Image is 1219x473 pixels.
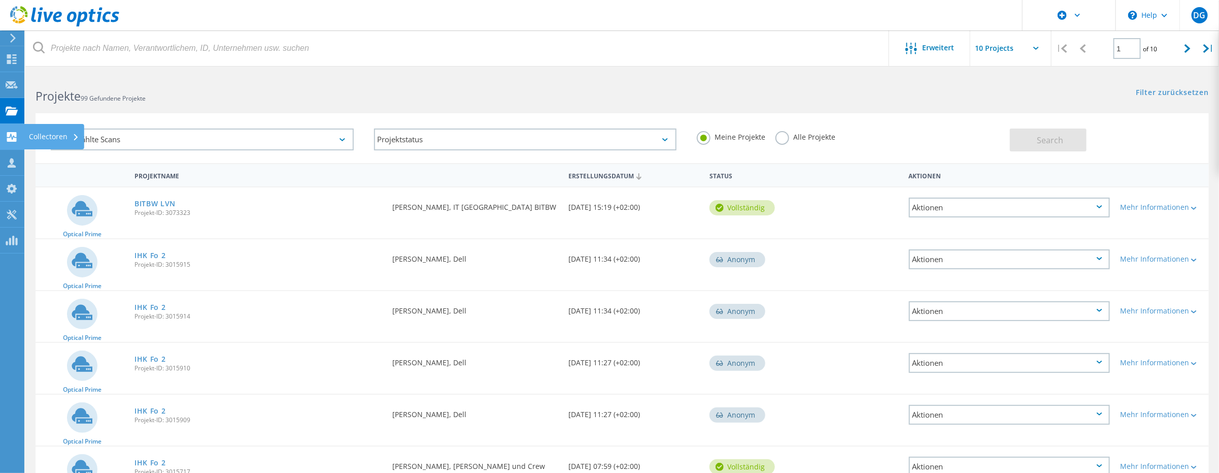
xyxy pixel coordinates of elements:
[36,88,81,104] b: Projekte
[51,129,354,150] div: Ausgewählte Scans
[388,187,564,221] div: [PERSON_NAME], IT [GEOGRAPHIC_DATA] BITBW
[1198,30,1219,67] div: |
[1120,307,1204,314] div: Mehr Informationen
[1128,11,1137,20] svg: \n
[129,166,388,184] div: Projektname
[563,395,704,428] div: [DATE] 11:27 (+02:00)
[63,438,101,445] span: Optical Prime
[922,44,954,51] span: Erweitert
[1037,135,1063,146] span: Search
[134,304,166,311] a: IHK Fo 2
[63,387,101,393] span: Optical Prime
[563,239,704,273] div: [DATE] 11:34 (+02:00)
[563,187,704,221] div: [DATE] 15:19 (+02:00)
[10,21,119,28] a: Live Optics Dashboard
[374,129,677,150] div: Projektstatus
[909,405,1110,425] div: Aktionen
[134,459,166,466] a: IHK Fo 2
[704,166,810,184] div: Status
[1010,129,1087,151] button: Search
[134,262,383,268] span: Projekt-ID: 3015915
[563,343,704,376] div: [DATE] 11:27 (+02:00)
[63,283,101,289] span: Optical Prime
[25,30,890,66] input: Projekte nach Namen, Verantwortlichem, ID, Unternehmen usw. suchen
[709,407,765,423] div: Anonym
[1120,359,1204,366] div: Mehr Informationen
[697,131,765,141] label: Meine Projekte
[909,198,1110,217] div: Aktionen
[1136,89,1209,98] a: Filter zurücksetzen
[904,166,1115,184] div: Aktionen
[1120,204,1204,211] div: Mehr Informationen
[388,239,564,273] div: [PERSON_NAME], Dell
[709,252,765,267] div: Anonym
[909,301,1110,321] div: Aktionen
[709,200,775,215] div: vollständig
[775,131,835,141] label: Alle Projekte
[134,200,176,207] a: BITBW LVN
[81,94,146,103] span: 99 Gefundene Projekte
[134,210,383,216] span: Projekt-ID: 3073323
[1120,411,1204,418] div: Mehr Informationen
[134,313,383,320] span: Projekt-ID: 3015914
[1120,256,1204,263] div: Mehr Informationen
[1052,30,1072,67] div: |
[29,133,79,140] div: Collectoren
[388,291,564,325] div: [PERSON_NAME], Dell
[63,335,101,341] span: Optical Prime
[909,353,1110,373] div: Aktionen
[388,343,564,376] div: [PERSON_NAME], Dell
[709,356,765,371] div: Anonym
[909,249,1110,269] div: Aktionen
[563,291,704,325] div: [DATE] 11:34 (+02:00)
[563,166,704,185] div: Erstellungsdatum
[709,304,765,319] div: Anonym
[1143,45,1158,53] span: of 10
[1120,463,1204,470] div: Mehr Informationen
[63,231,101,237] span: Optical Prime
[1193,11,1205,19] span: DG
[134,407,166,415] a: IHK Fo 2
[388,395,564,428] div: [PERSON_NAME], Dell
[134,356,166,363] a: IHK Fo 2
[134,252,166,259] a: IHK Fo 2
[134,417,383,423] span: Projekt-ID: 3015909
[134,365,383,371] span: Projekt-ID: 3015910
